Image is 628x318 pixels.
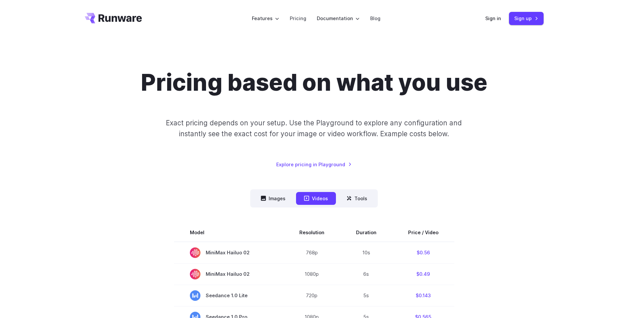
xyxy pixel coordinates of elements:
[485,15,501,22] a: Sign in
[190,290,268,301] span: Seedance 1.0 Lite
[153,117,474,140] p: Exact pricing depends on your setup. Use the Playground to explore any configuration and instantl...
[141,69,487,96] h1: Pricing based on what you use
[190,269,268,279] span: MiniMax Hailuo 02
[284,242,340,264] td: 768p
[392,285,454,306] td: $0.143
[370,15,380,22] a: Blog
[190,247,268,258] span: MiniMax Hailuo 02
[296,192,336,205] button: Videos
[284,223,340,242] th: Resolution
[276,161,352,168] a: Explore pricing in Playground
[392,223,454,242] th: Price / Video
[253,192,293,205] button: Images
[339,192,375,205] button: Tools
[392,263,454,285] td: $0.49
[340,242,392,264] td: 10s
[174,223,284,242] th: Model
[509,12,544,25] a: Sign up
[252,15,279,22] label: Features
[290,15,306,22] a: Pricing
[284,263,340,285] td: 1080p
[284,285,340,306] td: 720p
[317,15,360,22] label: Documentation
[340,263,392,285] td: 6s
[340,285,392,306] td: 5s
[340,223,392,242] th: Duration
[85,13,142,23] a: Go to /
[392,242,454,264] td: $0.56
